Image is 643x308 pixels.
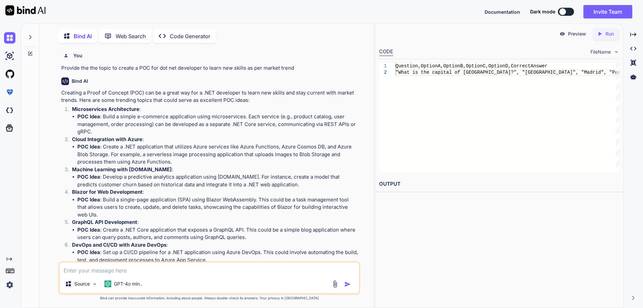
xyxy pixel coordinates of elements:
p: Run [605,30,614,37]
img: ai-studio [4,50,15,62]
h6: You [73,52,82,59]
p: : [72,166,359,174]
img: Pick Models [92,281,97,287]
strong: Machine Learning with [DOMAIN_NAME] [72,166,172,173]
div: 2 [379,69,387,76]
strong: Cloud Integration with Azure [72,136,142,142]
strong: POC Idea [77,227,100,233]
strong: Microservices Architecture [72,106,139,112]
img: Bind AI [5,5,46,15]
p: : [72,106,359,113]
li: : Build a simple e-commerce application using microservices. Each service (e.g., product catalog,... [77,113,359,136]
li: : Develop a predictive analytics application using [DOMAIN_NAME]. For instance, create a model th... [77,173,359,188]
p: Preview [568,30,586,37]
p: : [72,241,359,249]
p: Creating a Proof of Concept (POC) can be a great way for a .NET developer to learn new skills and... [61,89,359,104]
span: tAnswer [528,63,548,69]
img: icon [344,281,351,288]
li: : Create a .NET Core application that exposes a GraphQL API. This could be a simple blog applicat... [77,226,359,241]
div: CODE [379,48,393,56]
li: : Create a .NET application that utilizes Azure services like Azure Functions, Azure Cosmos DB, a... [77,143,359,166]
li: : Build a single-page application (SPA) using Blazor WebAssembly. This could be a task management... [77,196,359,219]
span: Question,OptionA,OptionB,OptionC,OptionD,Correc [396,63,528,69]
strong: Blazor for Web Development [72,189,143,195]
p: : [72,188,359,196]
img: darkCloudIdeIcon [4,105,15,116]
strong: POC Idea [77,174,100,180]
img: githubLight [4,68,15,80]
span: "What is the capital of [GEOGRAPHIC_DATA]?", "[GEOGRAPHIC_DATA]", "Ma [396,70,590,75]
strong: POC Idea [77,196,100,203]
img: premium [4,86,15,98]
h6: Bind AI [72,78,88,84]
p: : [72,219,359,226]
li: : Set up a CI/CD pipeline for a .NET application using Azure DevOps. This could involve automatin... [77,249,359,264]
h2: OUTPUT [375,176,623,192]
strong: POC Idea [77,113,100,120]
span: Documentation [485,9,520,15]
strong: POC Idea [77,143,100,150]
span: FileName [590,49,611,55]
p: Bind can provide inaccurate information, including about people. Always double-check its answers.... [59,296,360,301]
p: Provide the the topic to create a POC for dot net developer to learn new skills as per market trend [61,64,359,72]
p: Source [74,281,90,287]
img: chat [4,32,15,44]
div: 1 [379,63,387,69]
p: Bind AI [74,32,92,40]
img: attachment [331,280,339,288]
img: settings [4,279,15,291]
button: Invite Team [583,5,632,18]
button: Documentation [485,8,520,15]
span: Dark mode [530,8,555,15]
img: GPT-4o mini [104,281,111,287]
strong: GraphQL API Development [72,219,137,225]
p: Code Generator [170,32,210,40]
p: Web Search [116,32,146,40]
strong: POC Idea [77,249,100,255]
strong: DevOps and CI/CD with Azure DevOps [72,242,166,248]
img: preview [559,31,565,37]
p: : [72,136,359,143]
img: chevron down [614,49,619,55]
p: GPT-4o min.. [114,281,142,287]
